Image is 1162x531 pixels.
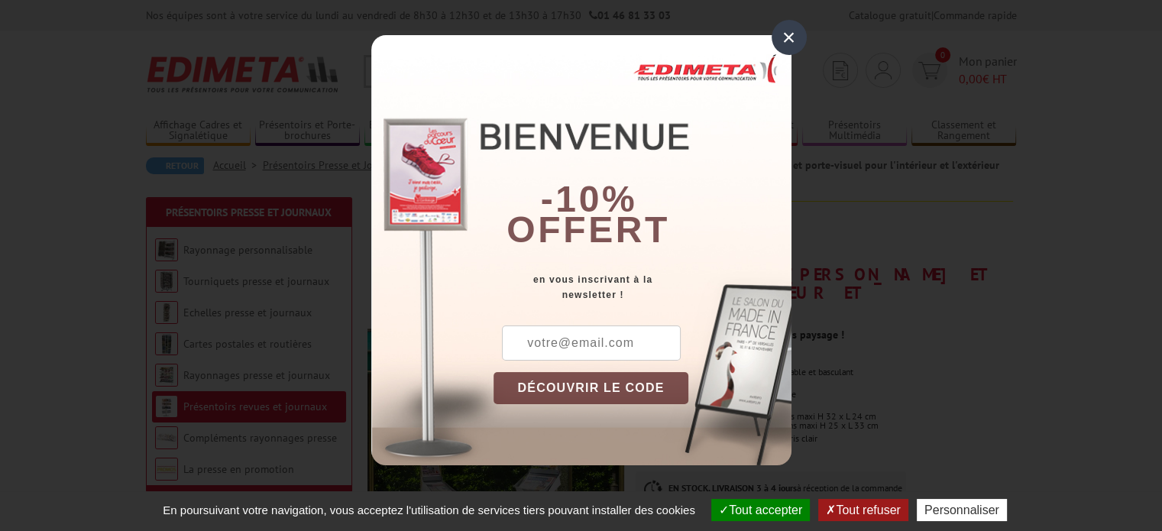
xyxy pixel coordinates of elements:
[772,20,807,55] div: ×
[711,499,810,521] button: Tout accepter
[541,179,637,219] b: -10%
[155,503,703,516] span: En poursuivant votre navigation, vous acceptez l'utilisation de services tiers pouvant installer ...
[502,325,681,361] input: votre@email.com
[507,209,670,250] font: offert
[494,372,689,404] button: DÉCOUVRIR LE CODE
[917,499,1007,521] button: Personnaliser (fenêtre modale)
[818,499,908,521] button: Tout refuser
[494,272,791,303] div: en vous inscrivant à la newsletter !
